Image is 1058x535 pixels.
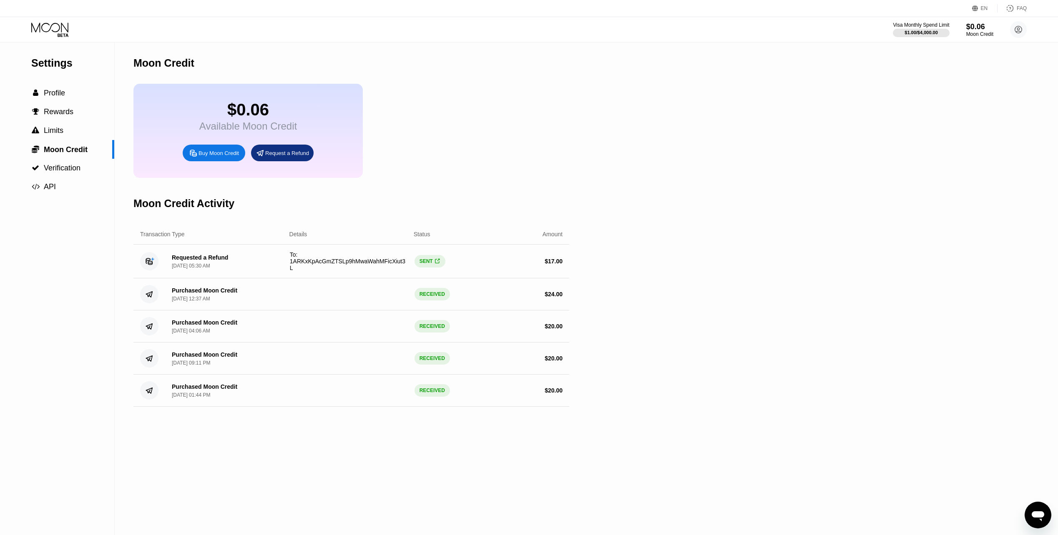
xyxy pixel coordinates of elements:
[172,254,228,261] div: Requested a Refund
[199,150,239,157] div: Buy Moon Credit
[966,22,993,31] div: $0.06
[545,387,563,394] div: $ 20.00
[32,145,39,153] span: 
[44,89,65,97] span: Profile
[172,328,210,334] div: [DATE] 04:06 AM
[172,360,210,366] div: [DATE] 09:11 PM
[44,126,63,135] span: Limits
[966,31,993,37] div: Moon Credit
[172,263,210,269] div: [DATE] 05:30 AM
[140,231,185,237] div: Transaction Type
[133,197,234,210] div: Moon Credit Activity
[415,384,450,397] div: RECEIVED
[32,164,39,172] span: 
[905,30,938,35] div: $1.00 / $4,000.00
[31,183,40,190] div: 
[414,231,430,237] div: Status
[31,89,40,97] div: 
[545,291,563,297] div: $ 24.00
[172,392,210,398] div: [DATE] 01:44 PM
[172,383,237,390] div: Purchased Moon Credit
[33,89,38,97] span: 
[415,288,450,300] div: RECEIVED
[133,57,194,69] div: Moon Credit
[1025,502,1051,528] iframe: Button to launch messaging window
[31,57,114,69] div: Settings
[199,120,297,132] div: Available Moon Credit
[172,296,210,302] div: [DATE] 12:37 AM
[31,145,40,153] div: 
[415,320,450,332] div: RECEIVED
[199,100,297,119] div: $0.06
[543,231,563,237] div: Amount
[998,4,1027,12] div: FAQ
[972,4,998,12] div: EN
[545,355,563,362] div: $ 20.00
[545,258,563,265] div: $ 17.00
[32,183,40,190] span: 
[32,127,39,134] span: 
[435,258,440,265] span: 
[415,352,450,365] div: RECEIVED
[172,351,237,358] div: Purchased Moon Credit
[289,231,307,237] div: Details
[172,319,237,326] div: Purchased Moon Credit
[44,182,56,191] span: API
[31,108,40,115] div: 
[251,145,314,161] div: Request a Refund
[44,145,88,154] span: Moon Credit
[265,150,309,157] div: Request a Refund
[966,22,993,37] div: $0.06Moon Credit
[893,22,949,37] div: Visa Monthly Spend Limit$1.00/$4,000.00
[545,323,563,330] div: $ 20.00
[44,107,73,116] span: Rewards
[981,5,988,11] div: EN
[183,145,245,161] div: Buy Moon Credit
[1017,5,1027,11] div: FAQ
[31,164,40,172] div: 
[290,251,405,271] span: To: 1ARKxKpAcGmZTSLp9hMwaWahMFicXiut3L
[893,22,949,28] div: Visa Monthly Spend Limit
[31,127,40,134] div: 
[44,164,80,172] span: Verification
[32,108,39,115] span: 
[415,255,445,267] div: SENT
[435,258,440,265] div: 
[172,287,237,294] div: Purchased Moon Credit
